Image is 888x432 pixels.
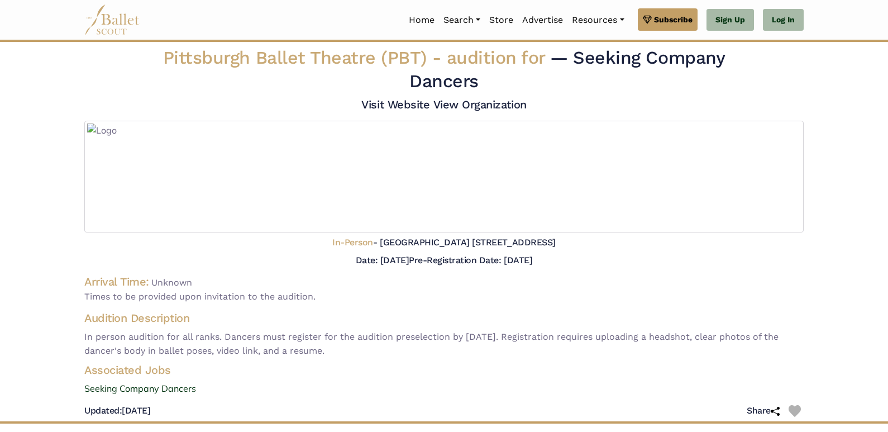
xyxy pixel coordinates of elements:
a: Log In [763,9,804,31]
h5: Pre-Registration Date: [DATE] [409,255,532,265]
span: Times to be provided upon invitation to the audition. [84,289,804,304]
span: Updated: [84,405,122,416]
span: Subscribe [654,13,693,26]
a: Visit Website [361,98,429,111]
span: Pittsburgh Ballet Theatre (PBT) - [163,47,550,68]
h5: [DATE] [84,405,150,417]
h4: Associated Jobs [75,363,813,377]
h4: Arrival Time: [84,275,149,288]
span: In person audition for all ranks. Dancers must register for the audition preselection by [DATE]. ... [84,330,804,358]
h5: Share [747,405,780,417]
a: Sign Up [706,9,754,31]
h4: Audition Description [84,311,804,325]
a: Store [485,8,518,32]
h5: Date: [DATE] [356,255,409,265]
a: Search [439,8,485,32]
a: Resources [567,8,628,32]
a: Home [404,8,439,32]
a: Advertise [518,8,567,32]
span: In-Person [332,237,373,248]
img: Logo [84,121,804,232]
a: Subscribe [638,8,698,31]
span: Unknown [151,277,192,288]
a: View Organization [433,98,527,111]
img: gem.svg [643,13,652,26]
span: — Seeking Company Dancers [409,47,725,92]
span: audition for [447,47,545,68]
h5: - [GEOGRAPHIC_DATA] [STREET_ADDRESS] [332,237,555,249]
a: Seeking Company Dancers [75,382,813,396]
